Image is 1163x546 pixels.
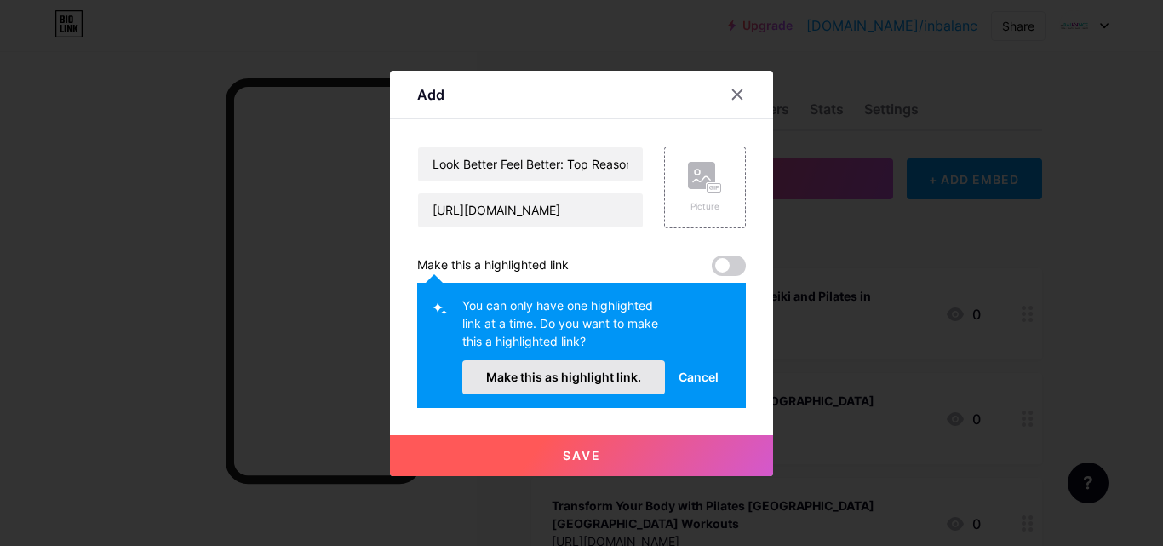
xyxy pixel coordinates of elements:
[462,360,665,394] button: Make this as highlight link.
[418,147,643,181] input: Title
[563,448,601,463] span: Save
[417,256,569,276] div: Make this a highlighted link
[679,368,719,386] span: Cancel
[418,193,643,227] input: URL
[486,370,641,384] span: Make this as highlight link.
[665,360,732,394] button: Cancel
[390,435,773,476] button: Save
[688,200,722,213] div: Picture
[417,84,444,105] div: Add
[462,296,665,360] div: You can only have one highlighted link at a time. Do you want to make this a highlighted link?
